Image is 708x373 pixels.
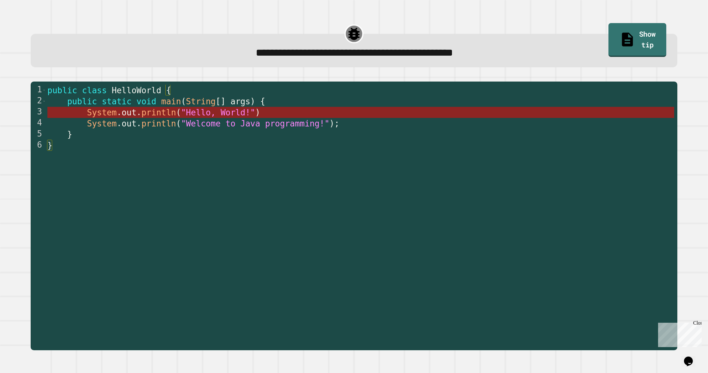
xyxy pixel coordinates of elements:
[122,119,137,128] span: out
[181,108,255,117] span: "Hello, World!"
[31,96,46,107] div: 2
[67,97,97,106] span: public
[230,97,250,106] span: args
[656,320,702,347] iframe: chat widget
[82,86,107,95] span: class
[112,86,162,95] span: HelloWorld
[137,97,156,106] span: void
[42,96,46,107] span: Toggle code folding, rows 2 through 5
[142,108,176,117] span: println
[42,85,46,96] span: Toggle code folding, rows 1 through 6
[681,348,702,367] iframe: chat widget
[47,86,77,95] span: public
[31,129,46,140] div: 5
[31,140,46,151] div: 6
[186,97,216,106] span: String
[608,23,666,57] a: Show tip
[31,107,46,118] div: 3
[122,108,137,117] span: out
[161,97,181,106] span: main
[181,119,330,128] span: "Welcome to Java programming!"
[87,108,117,117] span: System
[102,97,131,106] span: static
[31,85,46,96] div: 1
[142,119,176,128] span: println
[3,3,44,40] div: Chat with us now!Close
[31,118,46,129] div: 4
[87,119,117,128] span: System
